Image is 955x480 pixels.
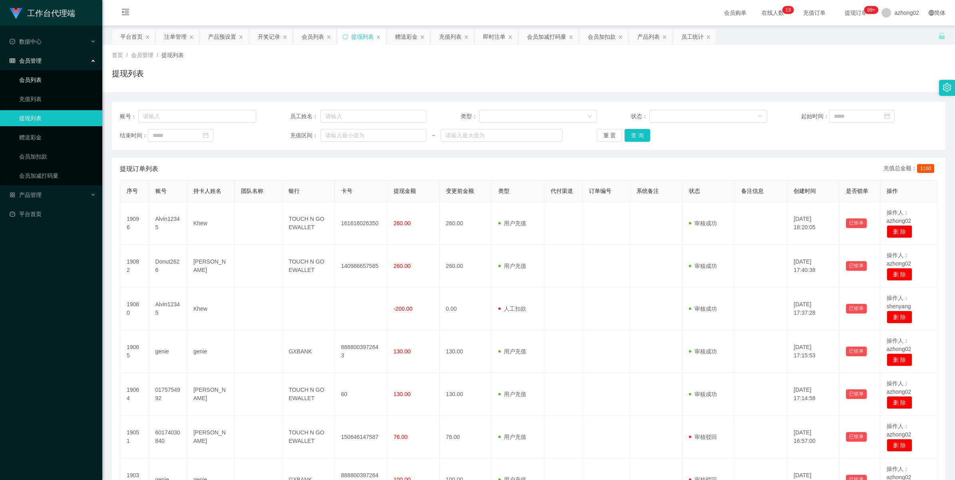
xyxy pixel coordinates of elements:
[164,29,187,44] div: 注单管理
[351,29,374,44] div: 提现列表
[120,202,149,245] td: 19096
[282,202,334,245] td: TOUCH N GO EWALLET
[794,188,816,194] span: 创建时间
[864,6,878,14] sup: 1026
[376,35,381,40] i: 图标: close
[426,131,441,140] span: ~
[19,91,96,107] a: 充值列表
[887,209,911,224] span: 操作人：azhong02
[508,35,513,40] i: 图标: close
[706,35,711,40] i: 图标: close
[618,35,623,40] i: 图标: close
[149,245,187,288] td: Donut2626
[187,245,235,288] td: [PERSON_NAME]
[241,188,263,194] span: 团队名称
[19,110,96,126] a: 提现列表
[335,202,387,245] td: 161616026350
[290,131,320,140] span: 充值区间：
[887,311,912,323] button: 删 除
[145,35,150,40] i: 图标: close
[589,188,611,194] span: 订单编号
[10,58,42,64] span: 会员管理
[335,245,387,288] td: 140986657565
[187,202,235,245] td: Khew
[10,192,15,198] i: 图标: appstore-o
[131,52,153,58] span: 会员管理
[282,330,334,373] td: GXBANK
[120,112,138,121] span: 账号：
[887,268,912,281] button: 删 除
[302,29,324,44] div: 会员列表
[587,114,592,119] i: 图标: down
[498,220,526,226] span: 用户充值
[787,373,840,416] td: [DATE] 17:14:58
[884,113,890,119] i: 图标: calendar
[631,112,650,121] span: 状态：
[782,6,794,14] sup: 19
[283,35,287,40] i: 图标: close
[498,348,526,355] span: 用户充值
[637,188,659,194] span: 系统备注
[887,396,912,409] button: 删 除
[112,67,144,79] h1: 提现列表
[440,202,492,245] td: 260.00
[786,6,788,14] p: 1
[120,245,149,288] td: 19082
[441,129,563,142] input: 请输入最大值为
[258,29,280,44] div: 开奖记录
[120,330,149,373] td: 19065
[10,206,96,222] a: 图标: dashboard平台首页
[446,188,474,194] span: 变更前金额
[788,6,791,14] p: 9
[787,330,840,373] td: [DATE] 17:15:53
[662,35,667,40] i: 图标: close
[203,133,209,138] i: 图标: calendar
[887,439,912,452] button: 删 除
[27,0,75,26] h1: 工作台代理端
[846,218,867,228] button: 已锁单
[439,29,462,44] div: 充值列表
[637,29,660,44] div: 产品列表
[588,29,616,44] div: 会员加扣款
[10,38,42,45] span: 数据中心
[689,348,717,355] span: 审核成功
[938,32,945,40] i: 图标: unlock
[461,112,479,121] span: 类型：
[440,416,492,458] td: 76.00
[394,434,408,440] span: 76.00
[887,188,898,194] span: 操作
[597,129,623,142] button: 重 置
[883,164,937,174] div: 充值总金额：
[341,188,352,194] span: 卡号
[161,52,184,58] span: 提现列表
[149,288,187,330] td: Alvin12345
[282,373,334,416] td: TOUCH N GO EWALLET
[335,416,387,458] td: 150646147587
[149,373,187,416] td: 0175754992
[887,337,911,352] span: 操作人：azhong02
[689,305,717,312] span: 审核成功
[440,245,492,288] td: 260.00
[917,164,934,173] span: 1160
[846,432,867,442] button: 已锁单
[846,304,867,313] button: 已锁单
[127,188,138,194] span: 序号
[787,288,840,330] td: [DATE] 17:37:28
[741,188,764,194] span: 备注信息
[846,347,867,356] button: 已锁单
[440,288,492,330] td: 0.00
[335,330,387,373] td: 8888003972643
[19,129,96,145] a: 赠送彩金
[112,0,139,26] i: 图标: menu-fold
[689,434,717,440] span: 审核驳回
[342,34,348,40] i: 图标: sync
[787,416,840,458] td: [DATE] 16:57:00
[689,220,717,226] span: 审核成功
[10,10,75,16] a: 工作台代理端
[394,263,411,269] span: 260.00
[395,29,418,44] div: 赠送彩金
[290,112,320,121] span: 员工姓名：
[10,8,22,19] img: logo.9652507e.png
[320,129,426,142] input: 请输入最小值为
[689,391,717,397] span: 审核成功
